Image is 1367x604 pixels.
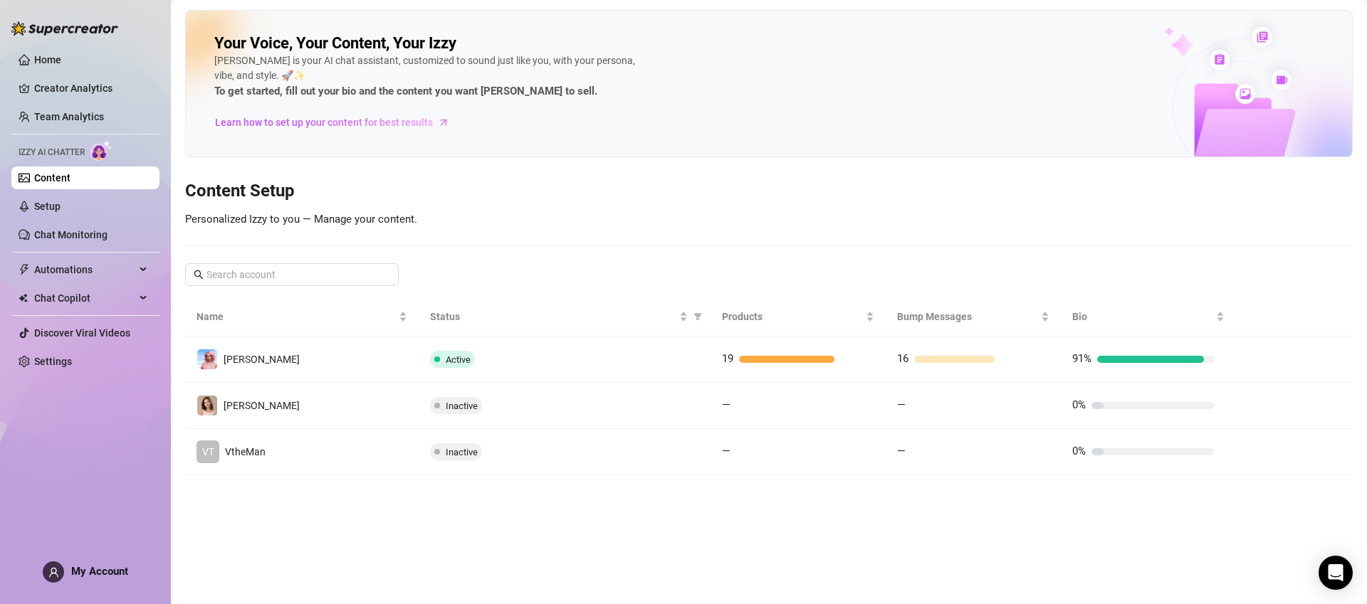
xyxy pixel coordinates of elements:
span: Status [430,309,676,324]
span: VtheMan [225,446,266,457]
span: VT [202,444,214,460]
span: [PERSON_NAME] [224,400,300,411]
div: Open Intercom Messenger [1319,556,1353,590]
a: Chat Monitoring [34,229,108,240]
span: Active [446,354,471,365]
img: ai-chatter-content-library-cLFOSyPT.png [1131,11,1352,157]
a: Content [34,172,70,184]
th: Products [711,297,886,337]
a: Learn how to set up your content for best results [214,111,460,134]
span: Inactive [446,447,478,457]
strong: To get started, fill out your bio and the content you want [PERSON_NAME] to sell. [214,85,597,97]
img: Amanda [197,349,217,369]
a: Setup [34,201,61,212]
span: 91% [1072,352,1091,365]
img: Chat Copilot [19,293,28,303]
span: thunderbolt [19,264,30,275]
span: — [722,398,730,411]
span: My Account [71,565,128,578]
div: [PERSON_NAME] is your AI chat assistant, customized to sound just like you, with your persona, vi... [214,53,641,100]
th: Bump Messages [886,297,1061,337]
span: 19 [722,352,733,365]
span: Izzy AI Chatter [19,146,85,159]
span: [PERSON_NAME] [224,354,300,365]
a: Settings [34,356,72,367]
span: Name [197,309,396,324]
span: 16 [897,352,908,365]
span: Bio [1072,309,1213,324]
h2: Your Voice, Your Content, Your Izzy [214,33,456,53]
a: Team Analytics [34,111,104,122]
span: search [194,270,204,280]
img: Hanna [197,396,217,415]
img: AI Chatter [90,140,112,161]
span: Chat Copilot [34,287,135,309]
span: arrow-right [436,115,451,129]
span: 0% [1072,398,1086,411]
span: — [897,398,906,411]
span: Automations [34,258,135,281]
h3: Content Setup [185,180,1353,203]
span: Learn how to set up your content for best results [215,115,433,130]
span: Inactive [446,401,478,411]
a: Home [34,54,61,65]
span: filter [693,312,702,321]
span: — [897,445,906,457]
a: Discover Viral Videos [34,327,130,339]
th: Name [185,297,419,337]
span: filter [691,306,705,327]
span: user [48,567,59,578]
input: Search account [206,267,379,282]
span: — [722,445,730,457]
span: Bump Messages [897,309,1038,324]
img: logo-BBDzfeDw.svg [11,21,118,36]
span: 0% [1072,445,1086,457]
span: Personalized Izzy to you — Manage your content. [185,213,417,226]
a: Creator Analytics [34,77,148,100]
th: Bio [1061,297,1236,337]
th: Status [419,297,711,337]
span: Products [722,309,863,324]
